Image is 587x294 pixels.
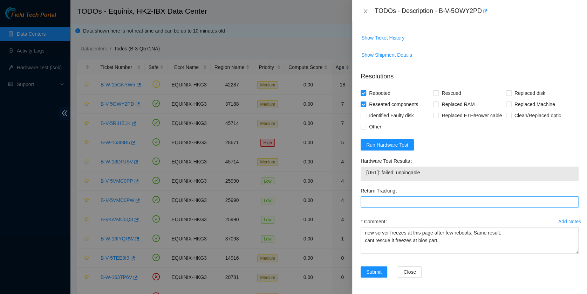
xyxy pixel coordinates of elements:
button: Close [361,8,370,15]
span: Rebooted [366,87,393,99]
span: Rescued [439,87,464,99]
label: Hardware Test Results [361,155,415,167]
button: Submit [361,266,387,278]
span: Clean/Replaced optic [512,110,564,121]
p: Resolutions [361,66,579,81]
span: Close [403,268,416,276]
label: Comment [361,216,390,227]
button: Show Ticket History [361,32,405,43]
span: Other [366,121,384,132]
span: Identified Faulty disk [366,110,417,121]
span: close [363,8,368,14]
span: [URL]: failed: unpingable [366,169,573,176]
button: Show Shipment Details [361,49,412,61]
input: Return Tracking [361,196,579,208]
span: Submit [366,268,382,276]
span: Replaced Machine [512,99,558,110]
button: Close [398,266,422,278]
div: Add Notes [558,219,581,224]
span: Replaced disk [512,87,548,99]
span: Replaced RAM [439,99,477,110]
div: TODOs - Description - B-V-5OWY2PD [375,6,579,17]
label: Return Tracking [361,185,400,196]
button: Add Notes [558,216,581,227]
span: Show Shipment Details [361,51,412,59]
span: Show Ticket History [361,34,404,42]
span: Replaced ETH/Power cable [439,110,505,121]
button: Run Hardware Test [361,139,414,150]
span: Reseated components [366,99,421,110]
textarea: Comment [361,227,579,254]
span: Run Hardware Test [366,141,408,149]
